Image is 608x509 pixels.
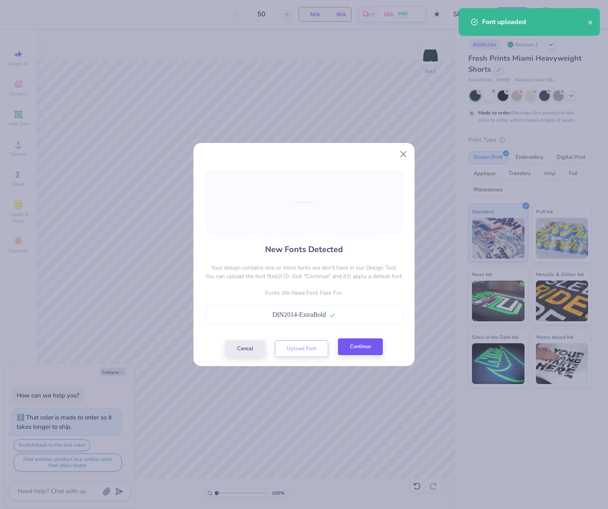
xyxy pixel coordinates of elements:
[338,338,383,355] button: Continue
[272,311,326,318] span: DIN2014-ExtraBold
[396,146,411,162] button: Close
[482,17,588,27] div: Font uploaded
[205,289,403,297] p: Fonts We Need Font Files For:
[588,17,593,27] button: close
[265,244,343,255] h4: New Fonts Detected
[205,263,403,281] p: Your design contains one or more fonts we don't have in our Design Tool. You can upload the font ...
[225,340,265,357] button: Cancel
